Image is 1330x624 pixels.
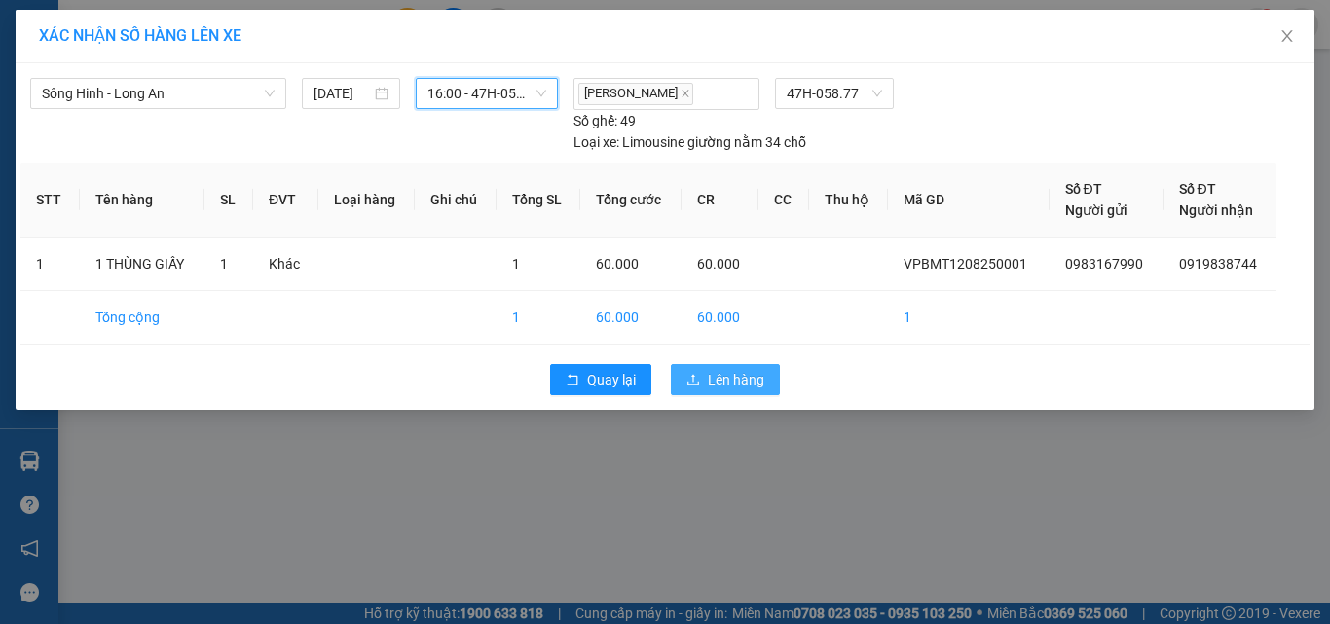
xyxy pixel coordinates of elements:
td: 1 THÙNG GIẤY [80,238,204,291]
th: Tổng SL [497,163,581,238]
span: upload [686,373,700,388]
span: 16:00 - 47H-058.77 [427,79,547,108]
div: 150.000 [15,136,156,160]
span: Lên hàng [708,369,764,390]
span: Số ĐT [1065,181,1102,197]
div: Văn Phòng Buôn Ma Thuột [17,17,153,87]
td: 1 [888,291,1050,345]
div: 49 [573,110,636,131]
span: VPBMT1208250001 [904,256,1027,272]
span: 60.000 [697,256,740,272]
span: Sông Hinh - Long An [42,79,275,108]
span: Nhận: [166,18,213,39]
th: Thu hộ [809,163,887,238]
button: uploadLên hàng [671,364,780,395]
input: 12/08/2025 [314,83,370,104]
td: Tổng cộng [80,291,204,345]
th: Tên hàng [80,163,204,238]
td: Khác [253,238,318,291]
span: DĐ: [166,101,195,122]
span: Số ĐT [1179,181,1216,197]
span: rollback [566,373,579,388]
td: 1 [20,238,80,291]
td: 60.000 [682,291,758,345]
span: 47H-058.77 [787,79,882,108]
th: CC [758,163,809,238]
th: CR [682,163,758,238]
span: XÁC NHẬN SỐ HÀNG LÊN XE [39,26,241,45]
div: Limousine giường nằm 34 chỗ [573,131,806,153]
th: Mã GD [888,163,1050,238]
span: [PERSON_NAME] [578,83,693,105]
th: Tổng cước [580,163,681,238]
th: Loại hàng [318,163,415,238]
button: Close [1260,10,1314,64]
div: 0344495924 [166,63,303,91]
span: Số ghế: [573,110,617,131]
th: SL [204,163,253,238]
span: Gửi: [17,18,47,39]
span: close [1279,28,1295,44]
button: rollbackQuay lại [550,364,651,395]
span: Người nhận [1179,202,1253,218]
span: Loại xe: [573,131,619,153]
span: 0919838744 [1179,256,1257,272]
th: STT [20,163,80,238]
span: 60.000 [596,256,639,272]
div: 0944739198 [17,87,153,114]
div: DỌC ĐƯỜNG [166,17,303,63]
span: 0983167990 [1065,256,1143,272]
span: Người gửi [1065,202,1127,218]
span: Quay lại [587,369,636,390]
span: CỦ CHI [195,91,289,125]
span: CR : [15,138,45,159]
td: 1 [497,291,581,345]
span: 1 [512,256,520,272]
th: ĐVT [253,163,318,238]
span: 1 [220,256,228,272]
td: 60.000 [580,291,681,345]
th: Ghi chú [415,163,497,238]
span: close [681,89,690,98]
